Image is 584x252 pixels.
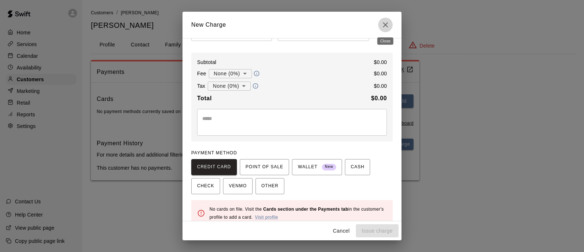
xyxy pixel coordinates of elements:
[255,178,284,194] button: OTHER
[197,95,212,101] b: Total
[351,161,364,173] span: CASH
[240,159,289,175] button: POINT OF SALE
[298,161,336,173] span: WALLET
[261,180,278,192] span: OTHER
[182,12,401,38] h2: New Charge
[322,162,336,172] span: New
[191,159,237,175] button: CREDIT CARD
[197,161,231,173] span: CREDIT CARD
[378,18,393,32] button: Close
[209,67,252,80] div: None (0%)
[263,207,348,212] b: Cards section under the Payments tab
[374,70,387,77] p: $ 0.00
[210,207,384,220] span: No cards on file. Visit the in the customer's profile to add a card.
[345,159,370,175] button: CASH
[371,95,387,101] b: $ 0.00
[229,180,247,192] span: VENMO
[197,59,216,66] p: Subtotal
[377,37,393,45] div: Close
[197,82,205,90] p: Tax
[374,82,387,90] p: $ 0.00
[197,180,214,192] span: CHECK
[255,215,278,220] a: Visit profile
[191,178,220,194] button: CHECK
[246,161,283,173] span: POINT OF SALE
[191,150,237,155] span: PAYMENT METHOD
[223,178,253,194] button: VENMO
[292,159,342,175] button: WALLET New
[330,224,353,238] button: Cancel
[197,70,206,77] p: Fee
[374,59,387,66] p: $ 0.00
[208,79,251,93] div: None (0%)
